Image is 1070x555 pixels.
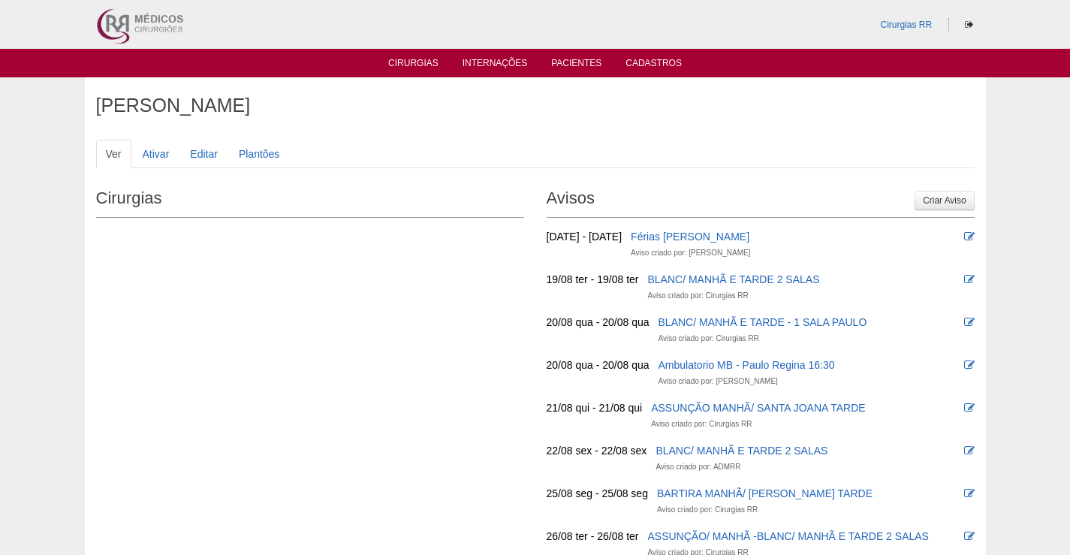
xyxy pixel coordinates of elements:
[625,58,682,73] a: Cadastros
[547,357,650,373] div: 20/08 qua - 20/08 qua
[656,445,827,457] a: BLANC/ MANHÃ E TARDE 2 SALAS
[964,403,975,413] i: Editar
[964,531,975,541] i: Editar
[651,402,866,414] a: ASSUNÇÃO MANHÃ/ SANTA JOANA TARDE
[229,140,289,168] a: Plantões
[659,331,759,346] div: Aviso criado por: Cirurgias RR
[657,487,873,499] a: BARTIRA MANHÃ/ [PERSON_NAME] TARDE
[964,445,975,456] i: Editar
[631,246,750,261] div: Aviso criado por: [PERSON_NAME]
[96,140,131,168] a: Ver
[657,502,758,517] div: Aviso criado por: Cirurgias RR
[651,417,752,432] div: Aviso criado por: Cirurgias RR
[659,359,835,371] a: Ambulatorio MB - Paulo Regina 16:30
[463,58,528,73] a: Internações
[915,191,974,210] a: Criar Aviso
[388,58,439,73] a: Cirurgias
[547,183,975,218] h2: Avisos
[965,20,973,29] i: Sair
[96,96,975,115] h1: [PERSON_NAME]
[547,529,639,544] div: 26/08 ter - 26/08 ter
[656,460,740,475] div: Aviso criado por: ADMRR
[880,20,932,30] a: Cirurgias RR
[547,315,650,330] div: 20/08 qua - 20/08 qua
[547,400,643,415] div: 21/08 qui - 21/08 qui
[647,273,819,285] a: BLANC/ MANHÃ E TARDE 2 SALAS
[96,183,524,218] h2: Cirurgias
[964,231,975,242] i: Editar
[631,231,749,243] a: Férias [PERSON_NAME]
[964,317,975,327] i: Editar
[647,530,928,542] a: ASSUNÇÃO/ MANHÃ -BLANC/ MANHÃ E TARDE 2 SALAS
[659,316,867,328] a: BLANC/ MANHÃ E TARDE - 1 SALA PAULO
[133,140,179,168] a: Ativar
[964,360,975,370] i: Editar
[659,374,778,389] div: Aviso criado por: [PERSON_NAME]
[547,272,639,287] div: 19/08 ter - 19/08 ter
[647,288,748,303] div: Aviso criado por: Cirurgias RR
[964,488,975,499] i: Editar
[551,58,601,73] a: Pacientes
[180,140,228,168] a: Editar
[964,274,975,285] i: Editar
[547,486,648,501] div: 25/08 seg - 25/08 seg
[547,443,647,458] div: 22/08 sex - 22/08 sex
[547,229,622,244] div: [DATE] - [DATE]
